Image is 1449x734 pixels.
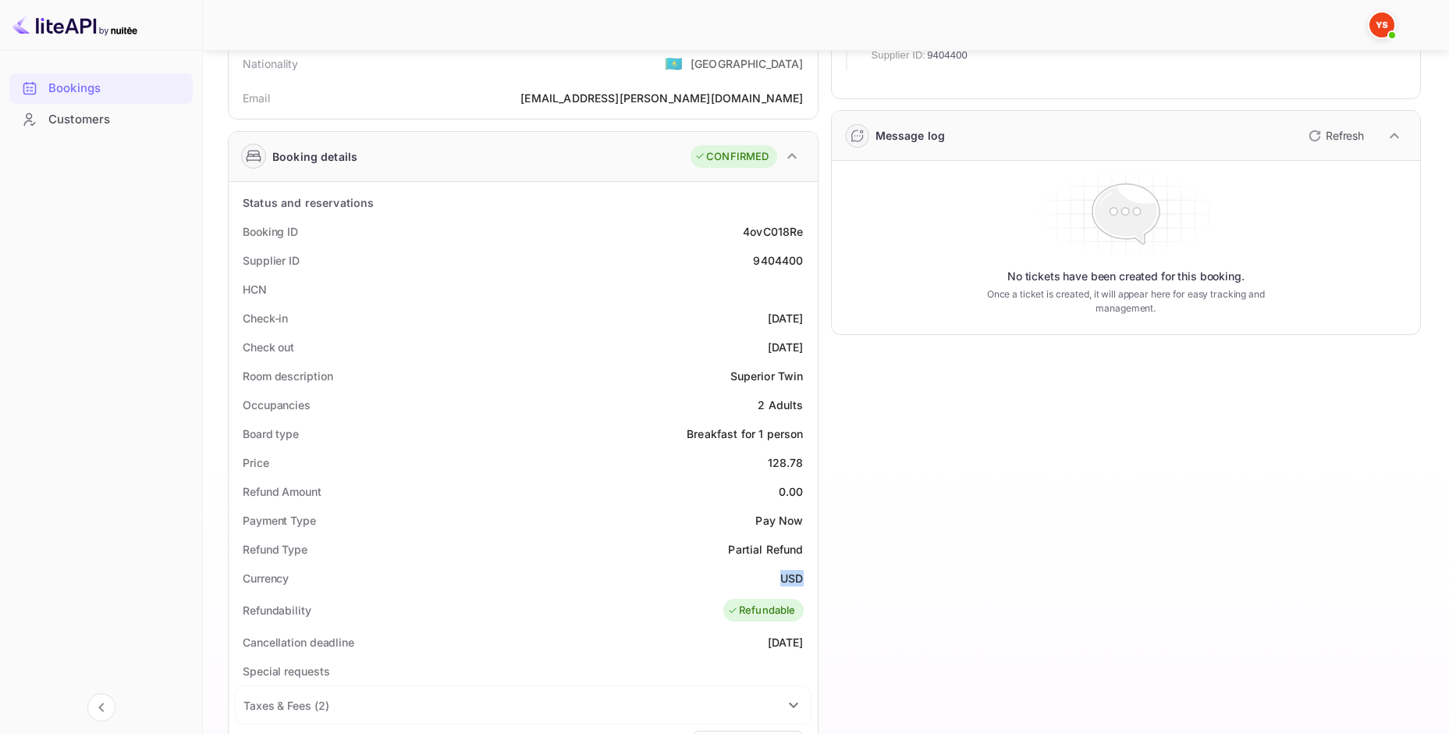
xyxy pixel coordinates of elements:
[768,339,804,355] div: [DATE]
[243,512,316,529] div: Payment Type
[243,397,311,413] div: Occupancies
[694,149,769,165] div: CONFIRMED
[48,111,185,129] div: Customers
[243,541,307,558] div: Refund Type
[730,368,804,384] div: Superior Twin
[768,454,804,471] div: 128.78
[1369,12,1394,37] img: Yandex Support
[728,541,803,558] div: Partial Refund
[243,426,299,442] div: Board type
[243,634,354,650] div: Cancellation deadline
[1299,123,1370,148] button: Refresh
[9,105,193,135] div: Customers
[12,12,137,37] img: LiteAPI logo
[743,223,803,240] div: 4ovC018Re
[243,663,329,679] div: Special requests
[665,49,683,77] span: United States
[9,73,193,104] div: Bookings
[753,252,803,269] div: 9404400
[768,634,804,650] div: [DATE]
[927,48,968,63] span: 9404400
[691,55,804,72] div: [GEOGRAPHIC_DATA]
[1007,269,1245,284] p: No tickets have been created for this booking.
[243,483,321,500] div: Refund Amount
[968,287,1284,315] p: Once a ticket is created, it will appear here for easy tracking and management.
[243,310,288,326] div: Check-in
[243,55,299,72] div: Nationality
[520,90,803,106] div: [EMAIL_ADDRESS][PERSON_NAME][DOMAIN_NAME]
[780,570,803,586] div: USD
[243,697,329,714] div: Taxes & Fees ( 2 )
[755,512,803,529] div: Pay Now
[779,483,804,500] div: 0.00
[758,397,803,413] div: 2 Adults
[1326,127,1364,144] p: Refresh
[243,223,298,240] div: Booking ID
[727,603,796,618] div: Refundable
[243,454,269,471] div: Price
[243,368,332,384] div: Room description
[9,73,193,102] a: Bookings
[236,686,811,724] div: Taxes & Fees (2)
[243,602,311,618] div: Refundability
[243,90,270,106] div: Email
[87,693,115,722] button: Collapse navigation
[48,80,185,98] div: Bookings
[9,105,193,134] a: Customers
[687,426,803,442] div: Breakfast for 1 person
[243,281,267,298] div: HCN
[875,127,946,144] div: Message log
[243,339,294,355] div: Check out
[243,252,300,269] div: Supplier ID
[243,194,374,211] div: Status and reservations
[272,148,357,165] div: Booking details
[243,570,289,586] div: Currency
[872,48,926,63] span: Supplier ID:
[768,310,804,326] div: [DATE]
